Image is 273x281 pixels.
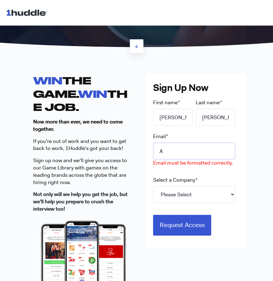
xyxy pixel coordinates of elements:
[33,138,126,152] span: If you’re out of work and you want to get back to work, 1Huddle’s got your back!
[33,191,128,212] strong: Not only will we help you get the job, but we'll help you prepare to crush the interview too!
[78,88,107,100] span: WIN
[33,118,123,132] strong: Now more than ever, we need to come together.
[153,215,212,236] input: Request Access
[6,7,50,18] img: 1huddle
[33,157,134,186] p: S
[153,133,166,140] span: Email
[33,74,62,86] span: WIN
[153,81,239,94] h3: Sign Up Now
[196,99,220,106] span: Last name
[33,157,127,185] span: ign up now and we'll give you access to our Game Library with games on the leading brands across ...
[153,159,233,167] label: Email must be formatted correctly.
[153,176,195,183] span: Select a Company
[153,99,178,106] span: First name
[33,74,128,112] strong: THE GAME. THE JOB.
